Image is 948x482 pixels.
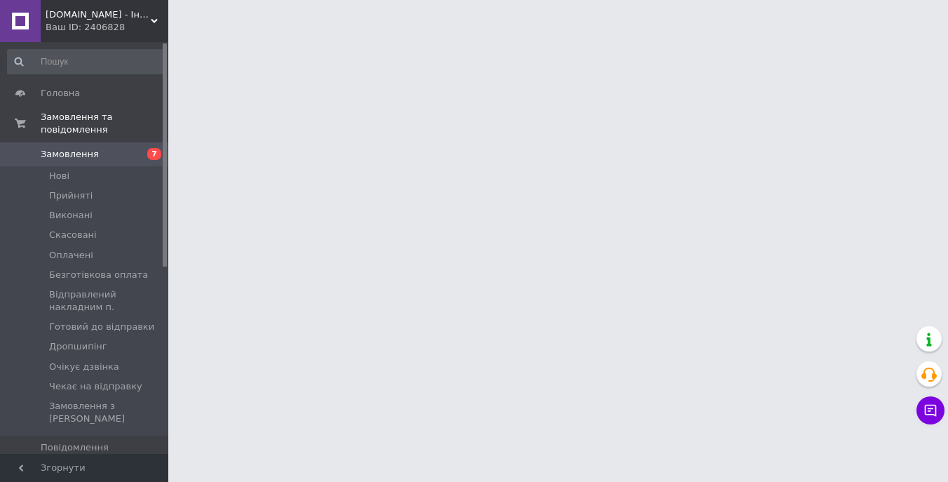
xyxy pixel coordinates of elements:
[147,148,161,160] span: 7
[49,361,119,373] span: Очікує дзвінка
[49,249,93,262] span: Оплачені
[49,269,148,281] span: Безготівкова оплата
[49,400,164,425] span: Замовлення з [PERSON_NAME]
[49,189,93,202] span: Прийняті
[49,380,142,393] span: Чекає на відправку
[49,288,164,314] span: Відправлений накладним п.
[41,111,168,136] span: Замовлення та повідомлення
[41,148,99,161] span: Замовлення
[41,441,109,454] span: Повідомлення
[916,396,944,424] button: Чат з покупцем
[7,49,165,74] input: Пошук
[46,8,151,21] span: FreeBuy.in.ua - Інтернет-магазин
[49,340,107,353] span: Дропшипінг
[41,87,80,100] span: Головна
[46,21,168,34] div: Ваш ID: 2406828
[49,170,69,182] span: Нові
[49,321,154,333] span: Готовий до відправки
[49,209,93,222] span: Виконані
[49,229,97,241] span: Скасовані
